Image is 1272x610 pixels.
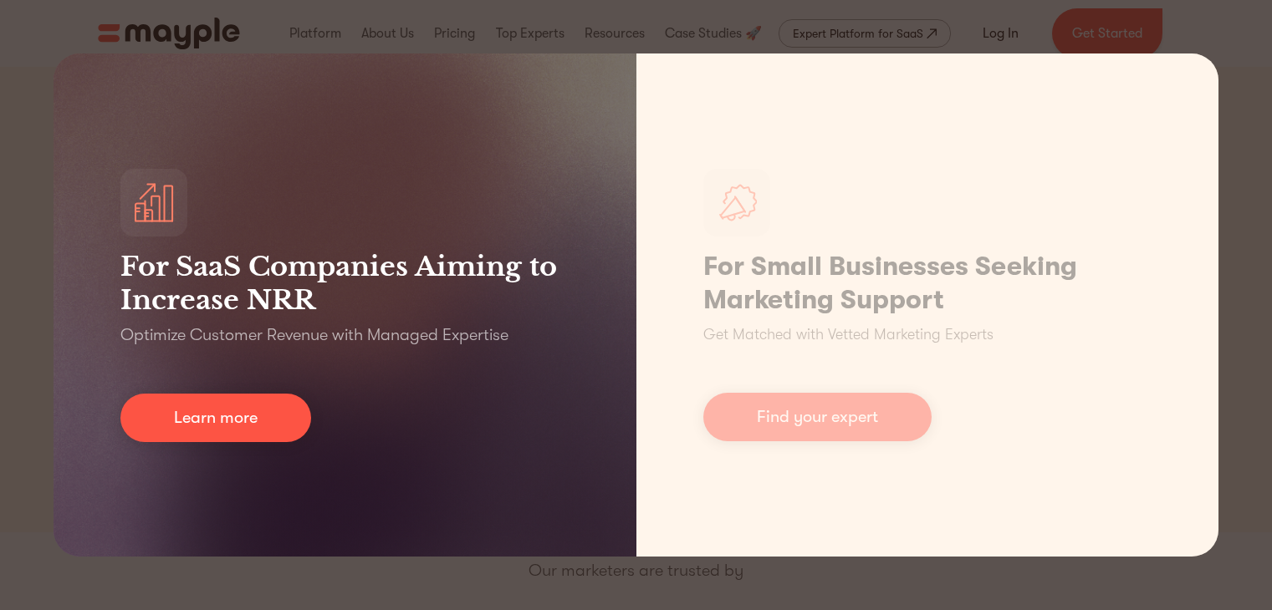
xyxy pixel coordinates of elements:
h1: For Small Businesses Seeking Marketing Support [703,250,1152,317]
a: Find your expert [703,393,932,441]
a: Learn more [120,394,311,442]
p: Optimize Customer Revenue with Managed Expertise [120,323,508,347]
h3: For SaaS Companies Aiming to Increase NRR [120,250,570,317]
p: Get Matched with Vetted Marketing Experts [703,323,994,346]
